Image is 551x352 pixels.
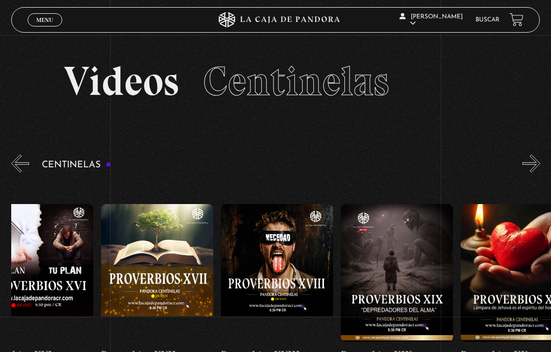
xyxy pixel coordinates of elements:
[64,61,487,102] h2: Videos
[11,155,29,172] button: Previous
[203,57,389,106] span: Centinelas
[399,14,463,27] span: [PERSON_NAME]
[33,26,57,33] span: Cerrar
[522,155,540,172] button: Next
[475,17,499,23] a: Buscar
[36,17,53,23] span: Menu
[42,160,112,170] h3: Centinelas
[510,13,523,27] a: View your shopping cart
